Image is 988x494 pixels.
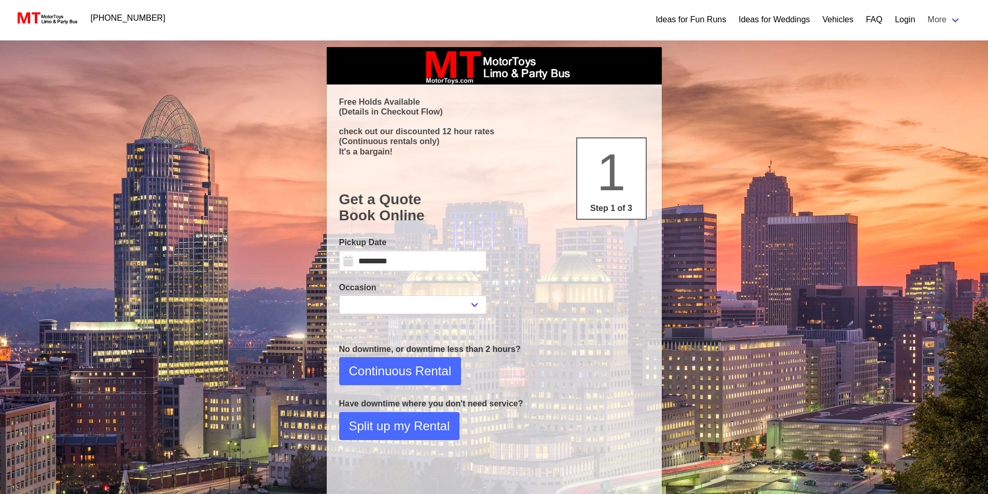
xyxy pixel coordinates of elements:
[339,126,649,136] p: check out our discounted 12 hour rates
[339,191,649,224] h1: Get a Quote Book Online
[349,362,451,380] span: Continuous Rental
[15,11,78,25] img: MotorToys Logo
[339,281,486,294] label: Occasion
[349,417,450,435] span: Split up my Rental
[339,398,649,410] p: Have downtime where you don't need service?
[866,13,882,26] a: FAQ
[339,136,649,146] p: (Continuous rentals only)
[895,13,915,26] a: Login
[339,107,649,117] p: (Details in Checkout Flow)
[823,13,854,26] a: Vehicles
[339,147,649,157] p: It's a bargain!
[416,47,572,84] img: box_logo_brand.jpeg
[739,13,810,26] a: Ideas for Weddings
[581,202,642,215] p: Step 1 of 3
[85,8,172,29] a: [PHONE_NUMBER]
[339,357,461,385] button: Continuous Rental
[339,343,649,356] p: No downtime, or downtime less than 2 hours?
[597,143,626,201] span: 1
[339,412,460,440] button: Split up my Rental
[922,9,967,30] a: More
[656,13,726,26] a: Ideas for Fun Runs
[339,97,649,107] p: Free Holds Available
[339,236,486,249] label: Pickup Date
